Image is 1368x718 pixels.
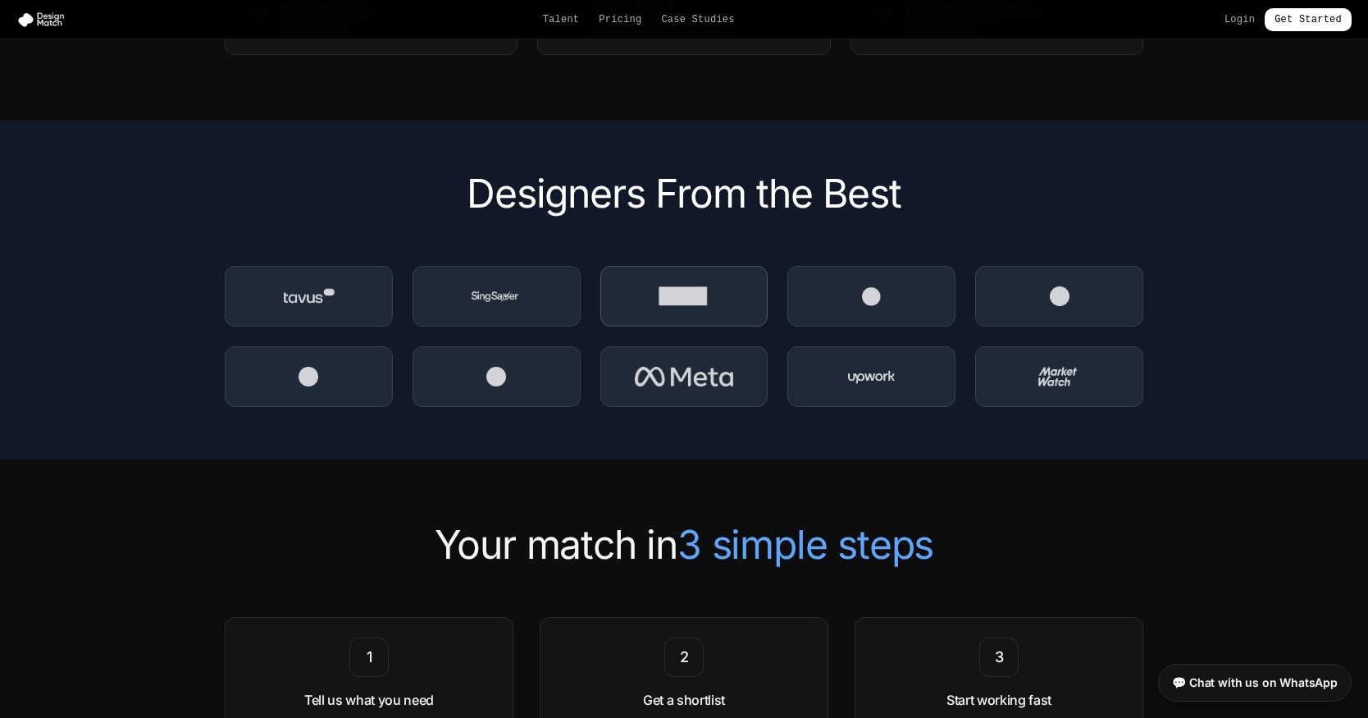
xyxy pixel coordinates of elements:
[1158,664,1352,702] a: 💬 Chat with us on WhatsApp
[560,690,808,710] h3: Get a shortlist
[599,13,641,26] a: Pricing
[299,367,318,386] img: Company 6
[657,286,712,306] img: Company 3
[862,286,882,306] img: Company 4
[281,286,336,306] img: Company 1
[979,638,1019,677] div: 3
[543,13,580,26] a: Talent
[1265,8,1352,31] a: Get Started
[848,367,895,386] img: Company 9
[1224,13,1255,26] a: Login
[486,367,506,386] img: Company 7
[677,520,933,569] span: 3 simple steps
[349,638,389,677] div: 1
[664,638,704,677] div: 2
[875,690,1123,710] h3: Start working fast
[225,174,1143,213] h2: Designers From the Best
[16,11,72,28] img: Design Match
[225,525,1143,565] h2: Your match in
[1038,367,1081,386] img: Company 10
[661,13,734,26] a: Case Studies
[469,286,524,306] img: Company 2
[245,690,493,710] h3: Tell us what you need
[635,367,732,386] img: Company 8
[1050,286,1069,306] img: Company 5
